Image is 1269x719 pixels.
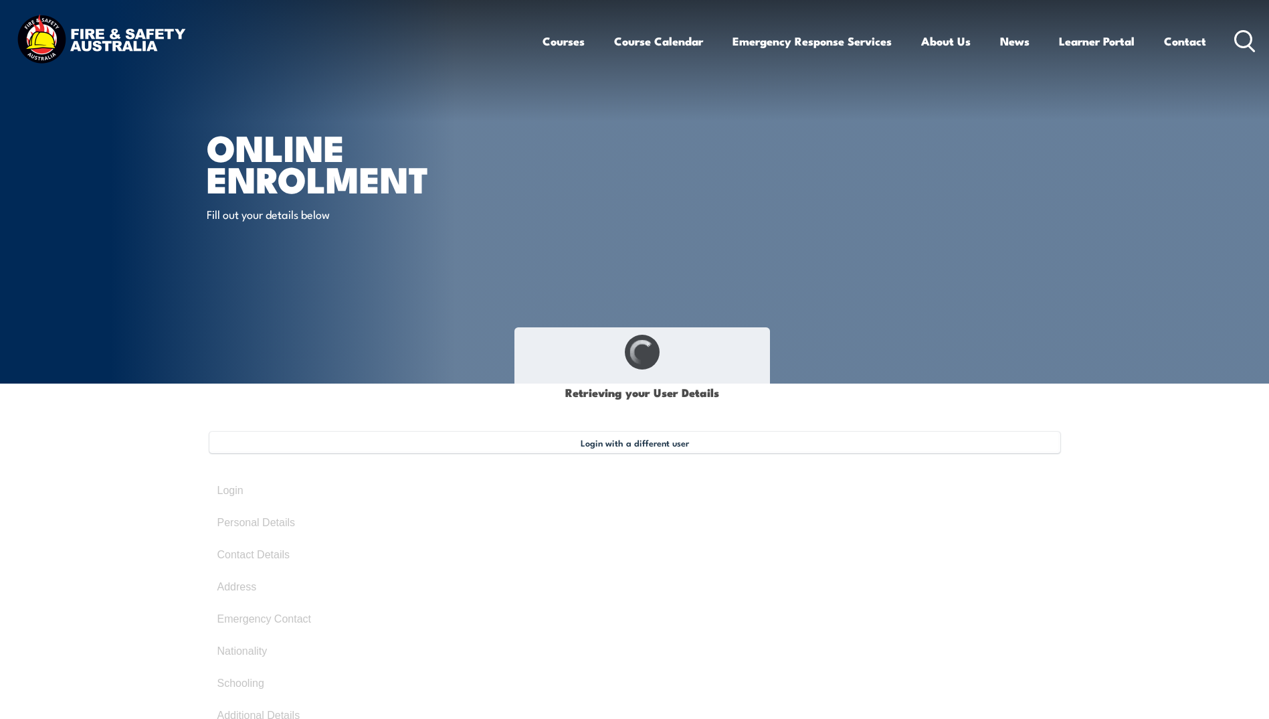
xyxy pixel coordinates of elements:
[522,377,763,408] h1: Retrieving your User Details
[581,437,689,448] span: Login with a different user
[543,23,585,59] a: Courses
[207,131,537,193] h1: Online Enrolment
[614,23,703,59] a: Course Calendar
[921,23,971,59] a: About Us
[207,206,451,222] p: Fill out your details below
[1059,23,1135,59] a: Learner Portal
[1164,23,1206,59] a: Contact
[733,23,892,59] a: Emergency Response Services
[1000,23,1030,59] a: News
